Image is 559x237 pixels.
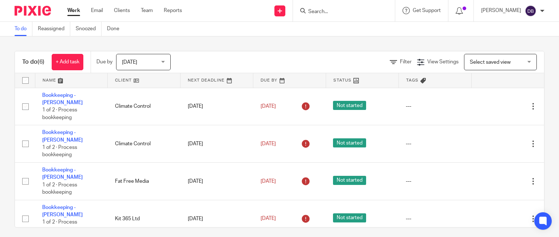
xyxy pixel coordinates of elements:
p: Due by [96,58,112,66]
td: Climate Control [108,125,181,163]
span: Tags [406,78,419,82]
a: Work [67,7,80,14]
a: + Add task [52,54,83,70]
span: Get Support [413,8,441,13]
td: [DATE] [181,125,253,163]
p: [PERSON_NAME] [481,7,521,14]
a: Email [91,7,103,14]
span: 1 of 2 · Process bookkeeping [42,107,77,120]
a: Bookkeeping - [PERSON_NAME] [42,130,83,142]
a: Bookkeeping - [PERSON_NAME] [42,93,83,105]
a: To do [15,22,32,36]
span: [DATE] [261,179,276,184]
a: Done [107,22,125,36]
a: Bookkeeping - [PERSON_NAME] [42,167,83,180]
a: Snoozed [76,22,102,36]
span: 1 of 2 · Process bookkeeping [42,220,77,233]
span: [DATE] [261,141,276,146]
h1: To do [22,58,44,66]
input: Search [308,9,373,15]
td: [DATE] [181,163,253,200]
div: --- [406,140,464,147]
a: Clients [114,7,130,14]
span: View Settings [427,59,459,64]
div: --- [406,103,464,110]
span: [DATE] [261,216,276,221]
td: Fat Free Media [108,163,181,200]
a: Bookkeeping - [PERSON_NAME] [42,205,83,217]
span: [DATE] [261,104,276,109]
img: Pixie [15,6,51,16]
span: Filter [400,59,412,64]
td: Climate Control [108,88,181,125]
div: --- [406,215,464,222]
div: --- [406,178,464,185]
span: 1 of 2 · Process bookkeeping [42,182,77,195]
span: Select saved view [470,60,511,65]
span: Not started [333,101,366,110]
span: Not started [333,138,366,147]
span: 1 of 2 · Process bookkeeping [42,145,77,158]
span: (6) [37,59,44,65]
span: Not started [333,213,366,222]
img: svg%3E [525,5,536,17]
span: [DATE] [122,60,137,65]
td: [DATE] [181,88,253,125]
a: Reassigned [38,22,70,36]
span: Not started [333,176,366,185]
a: Team [141,7,153,14]
a: Reports [164,7,182,14]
